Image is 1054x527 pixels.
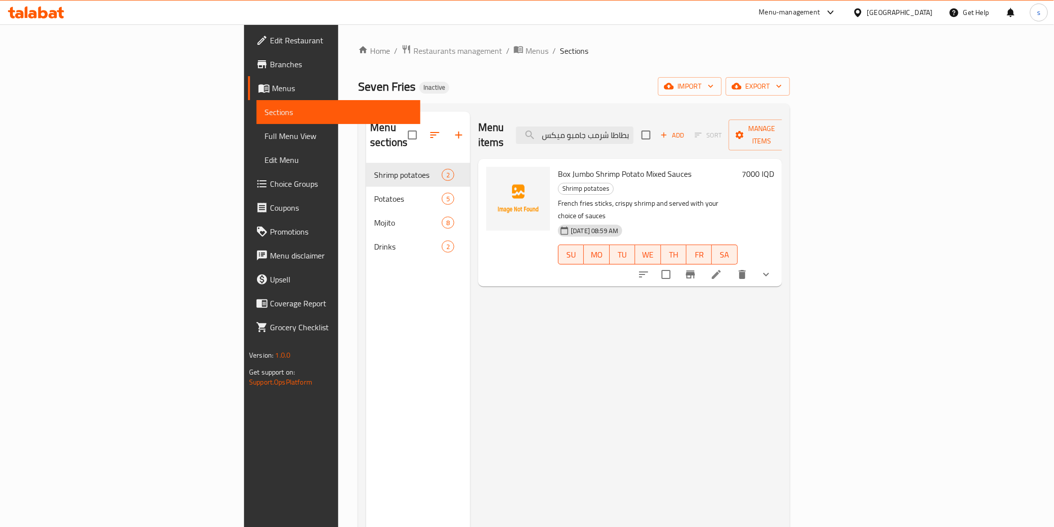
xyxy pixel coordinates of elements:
[272,82,412,94] span: Menus
[610,245,635,264] button: TU
[248,76,420,100] a: Menus
[270,58,412,70] span: Branches
[374,193,441,205] span: Potatoes
[562,248,580,262] span: SU
[1037,7,1041,18] span: s
[558,245,584,264] button: SU
[867,7,933,18] div: [GEOGRAPHIC_DATA]
[558,197,738,222] p: French fries sticks, crispy shrimp and served with your choice of sauces
[248,28,420,52] a: Edit Restaurant
[729,120,795,150] button: Manage items
[257,148,420,172] a: Edit Menu
[374,217,441,229] span: Mojito
[374,241,441,253] span: Drinks
[249,349,273,362] span: Version:
[639,248,657,262] span: WE
[567,226,622,236] span: [DATE] 08:59 AM
[402,125,423,145] span: Select all sections
[264,154,412,166] span: Edit Menu
[248,172,420,196] a: Choice Groups
[442,218,454,228] span: 8
[666,80,714,93] span: import
[248,220,420,244] a: Promotions
[737,123,788,147] span: Manage items
[688,128,729,143] span: Select section first
[366,159,470,263] nav: Menu sections
[754,263,778,286] button: show more
[401,44,502,57] a: Restaurants management
[760,268,772,280] svg: Show Choices
[734,80,782,93] span: export
[419,82,449,94] div: Inactive
[442,169,454,181] div: items
[248,291,420,315] a: Coverage Report
[442,217,454,229] div: items
[374,169,441,181] span: Shrimp potatoes
[632,263,656,286] button: sort-choices
[248,244,420,267] a: Menu disclaimer
[270,297,412,309] span: Coverage Report
[730,263,754,286] button: delete
[366,163,470,187] div: Shrimp potatoes2
[419,83,449,92] span: Inactive
[552,45,556,57] li: /
[726,77,790,96] button: export
[716,248,733,262] span: SA
[257,100,420,124] a: Sections
[442,194,454,204] span: 5
[558,183,613,194] span: Shrimp potatoes
[656,264,676,285] span: Select to update
[366,211,470,235] div: Mojito8
[658,77,722,96] button: import
[442,170,454,180] span: 2
[690,248,708,262] span: FR
[270,202,412,214] span: Coupons
[249,376,312,389] a: Support.OpsPlatform
[759,6,820,18] div: Menu-management
[423,123,447,147] span: Sort sections
[614,248,631,262] span: TU
[506,45,510,57] li: /
[442,242,454,252] span: 2
[270,226,412,238] span: Promotions
[588,248,605,262] span: MO
[447,123,471,147] button: Add section
[257,124,420,148] a: Full Menu View
[248,267,420,291] a: Upsell
[584,245,609,264] button: MO
[558,166,691,181] span: Box Jumbo Shrimp Potato Mixed Sauces
[442,193,454,205] div: items
[270,34,412,46] span: Edit Restaurant
[270,321,412,333] span: Grocery Checklist
[413,45,502,57] span: Restaurants management
[678,263,702,286] button: Branch-specific-item
[366,235,470,259] div: Drinks2
[270,250,412,262] span: Menu disclaimer
[657,128,688,143] button: Add
[270,273,412,285] span: Upsell
[635,245,660,264] button: WE
[742,167,774,181] h6: 7000 IQD
[514,44,548,57] a: Menus
[270,178,412,190] span: Choice Groups
[275,349,291,362] span: 1.0.0
[248,52,420,76] a: Branches
[636,125,657,145] span: Select section
[526,45,548,57] span: Menus
[358,44,790,57] nav: breadcrumb
[516,127,634,144] input: search
[661,245,686,264] button: TH
[659,130,686,141] span: Add
[248,315,420,339] a: Grocery Checklist
[478,120,504,150] h2: Menu items
[665,248,682,262] span: TH
[486,167,550,231] img: Box Jumbo Shrimp Potato Mixed Sauces
[560,45,588,57] span: Sections
[442,241,454,253] div: items
[264,130,412,142] span: Full Menu View
[657,128,688,143] span: Add item
[248,196,420,220] a: Coupons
